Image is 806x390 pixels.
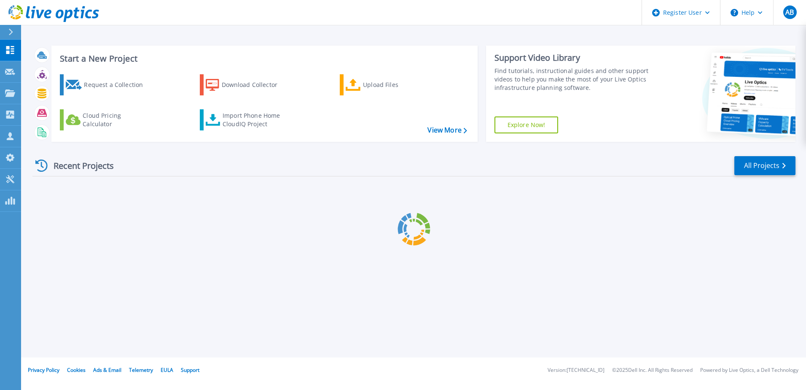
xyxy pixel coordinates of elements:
div: Download Collector [222,76,289,93]
a: Request a Collection [60,74,154,95]
div: Recent Projects [32,155,125,176]
a: Download Collector [200,74,294,95]
div: Request a Collection [84,76,151,93]
h3: Start a New Project [60,54,467,63]
li: Version: [TECHNICAL_ID] [548,368,604,373]
a: Explore Now! [494,116,559,133]
a: Cookies [67,366,86,374]
a: Upload Files [340,74,434,95]
a: View More [427,126,467,134]
li: © 2025 Dell Inc. All Rights Reserved [612,368,693,373]
a: Privacy Policy [28,366,59,374]
span: AB [785,9,794,16]
a: EULA [161,366,173,374]
div: Cloud Pricing Calculator [83,111,150,128]
li: Powered by Live Optics, a Dell Technology [700,368,798,373]
a: Telemetry [129,366,153,374]
a: Support [181,366,199,374]
div: Upload Files [363,76,430,93]
a: Cloud Pricing Calculator [60,109,154,130]
div: Import Phone Home CloudIQ Project [223,111,288,128]
div: Find tutorials, instructional guides and other support videos to help you make the most of your L... [494,67,652,92]
a: All Projects [734,156,795,175]
div: Support Video Library [494,52,652,63]
a: Ads & Email [93,366,121,374]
